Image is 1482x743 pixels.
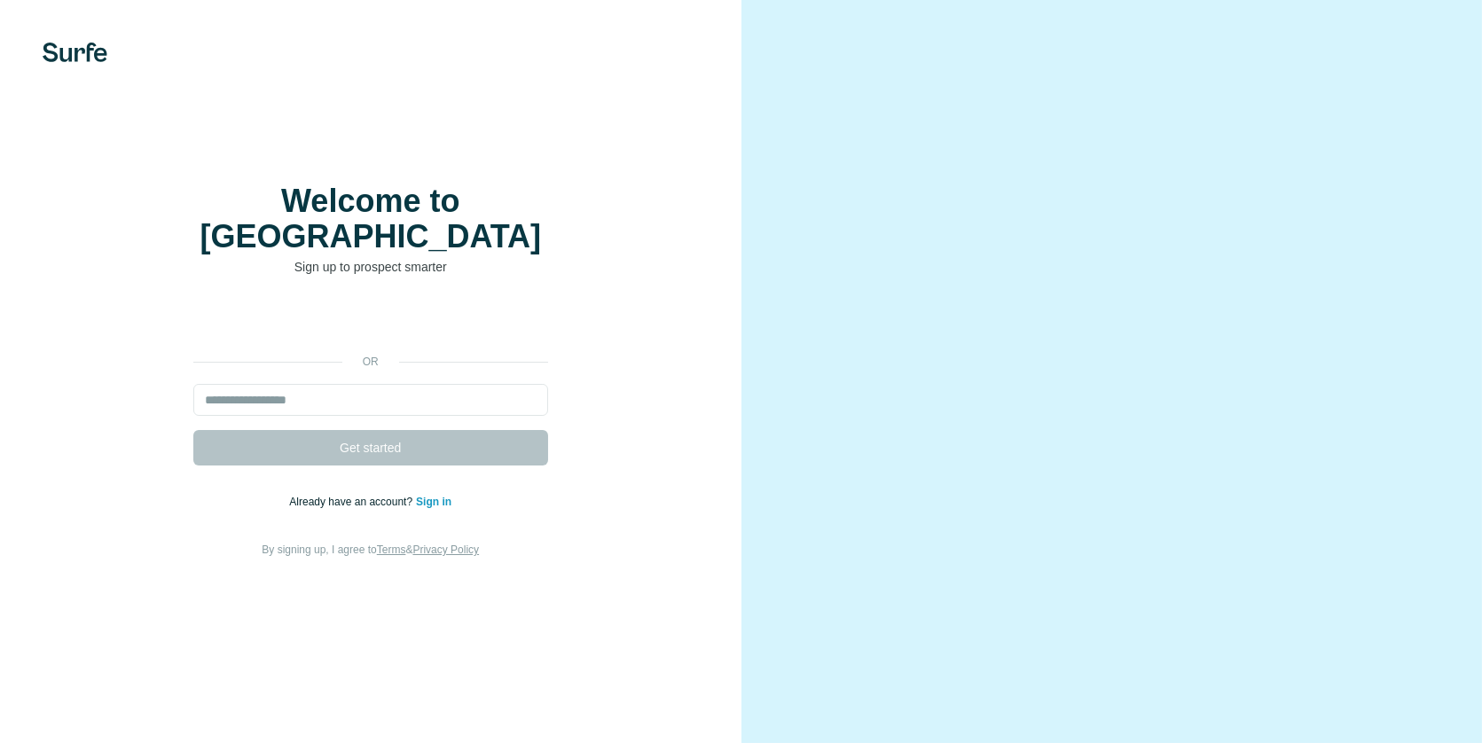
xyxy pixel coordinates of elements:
[193,258,548,276] p: Sign up to prospect smarter
[184,302,557,341] iframe: Sign in with Google Button
[43,43,107,62] img: Surfe's logo
[289,496,416,508] span: Already have an account?
[193,184,548,254] h1: Welcome to [GEOGRAPHIC_DATA]
[416,496,451,508] a: Sign in
[377,544,406,556] a: Terms
[262,544,479,556] span: By signing up, I agree to &
[342,354,399,370] p: or
[412,544,479,556] a: Privacy Policy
